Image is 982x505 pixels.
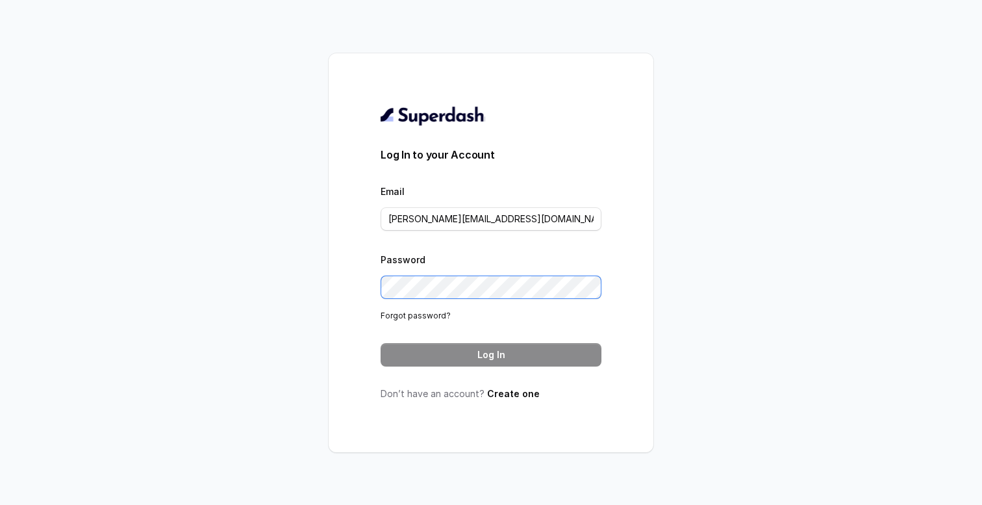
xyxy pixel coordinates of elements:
[381,254,425,265] label: Password
[381,207,601,231] input: youremail@example.com
[381,186,405,197] label: Email
[381,147,601,162] h3: Log In to your Account
[487,388,540,399] a: Create one
[381,311,451,320] a: Forgot password?
[381,105,485,126] img: light.svg
[381,387,601,400] p: Don’t have an account?
[381,343,601,367] button: Log In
